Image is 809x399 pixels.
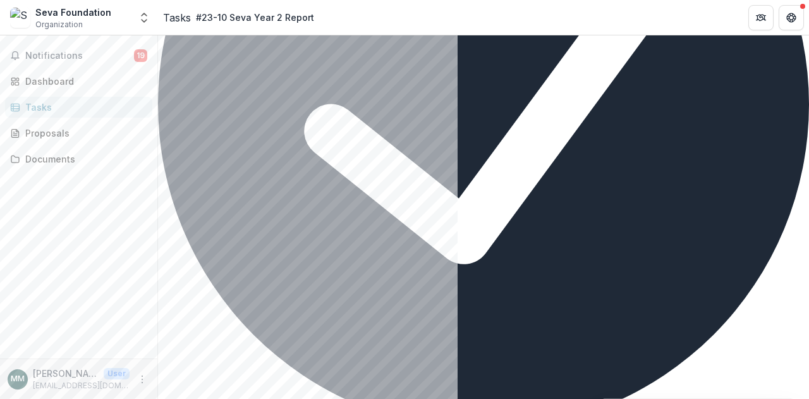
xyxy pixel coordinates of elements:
a: Tasks [5,97,152,118]
span: Notifications [25,51,134,61]
nav: breadcrumb [163,8,319,27]
button: Get Help [779,5,804,30]
p: [PERSON_NAME] [33,367,99,380]
button: Open entity switcher [135,5,153,30]
a: Documents [5,149,152,169]
button: Notifications19 [5,46,152,66]
p: User [104,368,130,379]
div: Dashboard [25,75,142,88]
a: Dashboard [5,71,152,92]
div: Margo Mays [11,375,25,383]
button: More [135,372,150,387]
button: Partners [748,5,774,30]
span: 19 [134,49,147,62]
a: Tasks [163,10,191,25]
div: Tasks [25,101,142,114]
span: Organization [35,19,83,30]
div: Documents [25,152,142,166]
p: [EMAIL_ADDRESS][DOMAIN_NAME] [33,380,130,391]
div: Seva Foundation [35,6,111,19]
img: Seva Foundation [10,8,30,28]
a: Proposals [5,123,152,144]
div: Proposals [25,126,142,140]
div: #23-10 Seva Year 2 Report [196,11,314,24]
